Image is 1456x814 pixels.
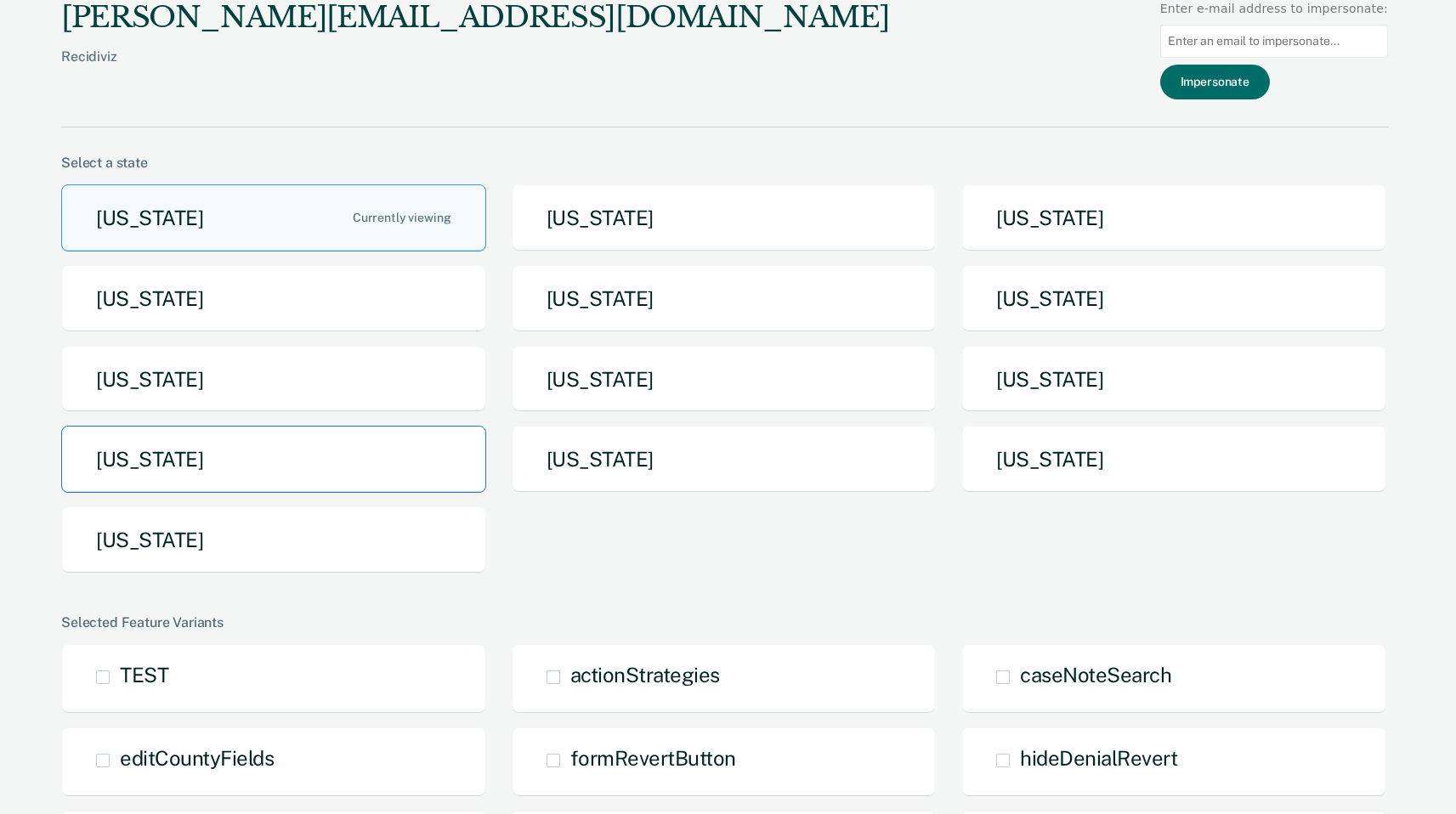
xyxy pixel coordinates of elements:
[1160,65,1270,99] button: Impersonate
[961,265,1386,332] button: [US_STATE]
[512,265,937,332] button: [US_STATE]
[61,155,1388,171] div: Select a state
[512,346,937,413] button: [US_STATE]
[1020,746,1177,770] span: hideDenialRevert
[570,663,720,687] span: actionStrategies
[1020,663,1171,687] span: caseNoteSearch
[61,184,486,252] button: [US_STATE]
[512,426,937,493] button: [US_STATE]
[961,346,1386,413] button: [US_STATE]
[61,265,486,332] button: [US_STATE]
[512,184,937,252] button: [US_STATE]
[120,746,274,770] span: editCountyFields
[61,426,486,493] button: [US_STATE]
[961,184,1386,252] button: [US_STATE]
[570,746,736,770] span: formRevertButton
[961,426,1386,493] button: [US_STATE]
[120,663,168,687] span: TEST
[61,346,486,413] button: [US_STATE]
[1160,25,1388,58] input: Enter an email to impersonate...
[61,506,486,574] button: [US_STATE]
[61,614,1388,630] div: Selected Feature Variants
[61,48,889,92] div: Recidiviz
